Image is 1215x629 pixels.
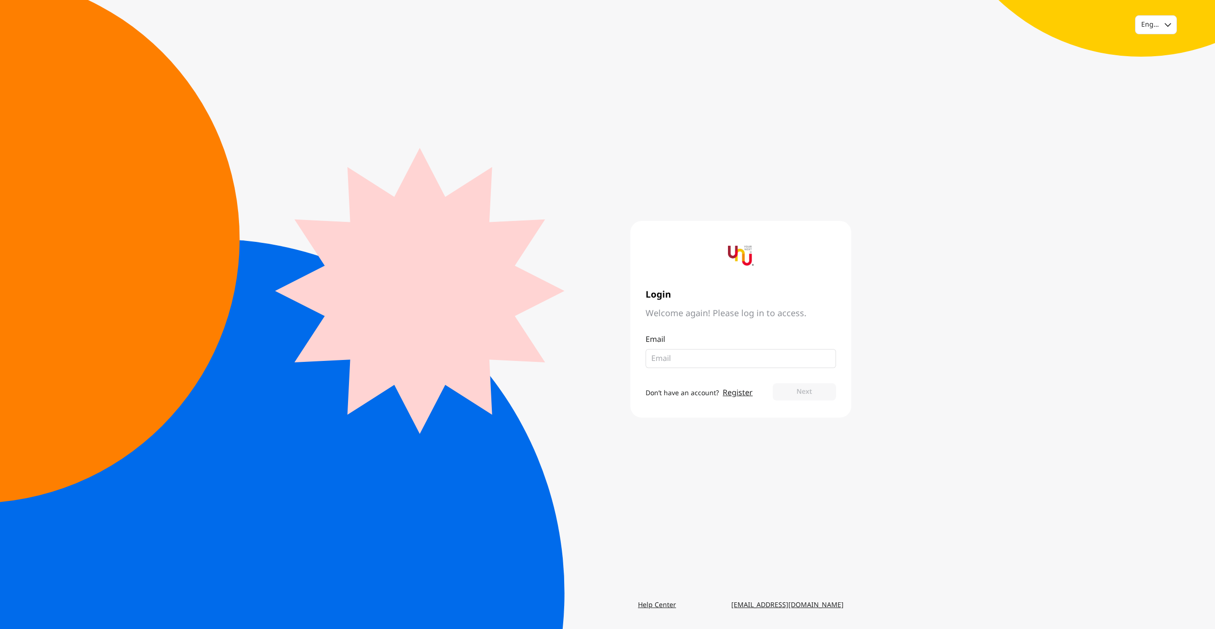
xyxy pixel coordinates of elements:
img: yournextu-logo-vertical-compact-v2.png [728,243,754,269]
span: Don’t have an account? [646,388,719,398]
div: English [1141,20,1159,30]
button: Next [773,383,836,400]
span: Login [646,290,836,300]
a: Help Center [630,597,684,614]
a: [EMAIL_ADDRESS][DOMAIN_NAME] [724,597,851,614]
p: Email [646,334,836,345]
a: Register [723,387,753,399]
span: Welcome again! Please log in to access. [646,308,836,319]
input: Email [651,353,823,364]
